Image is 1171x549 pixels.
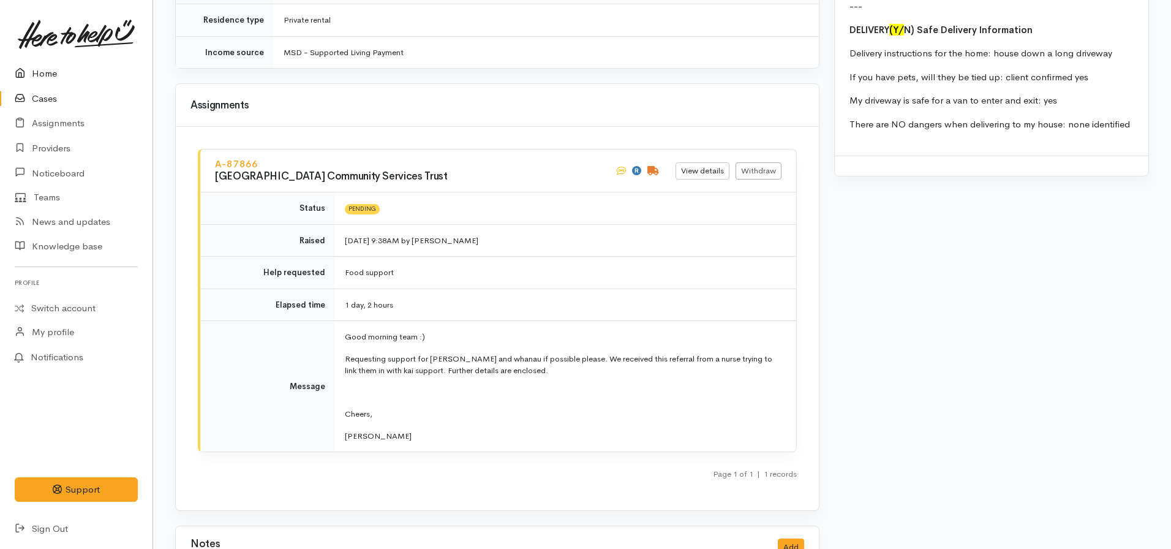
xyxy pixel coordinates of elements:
p: Cheers, [345,408,781,420]
a: Withdraw [736,162,781,180]
time: [DATE] 9:38AM [345,235,399,246]
span: | [757,469,760,479]
span: 1 day, 2 hours [345,300,393,310]
span: Private rental [284,15,331,25]
td: Elapsed time [200,289,335,321]
td: Food support [335,257,796,289]
p: If you have pets, will they be tied up: client confirmed yes [849,70,1134,85]
span: MSD - Supported Living Payment [284,47,404,58]
button: Support [15,477,138,502]
a: View details [676,162,729,180]
td: Help requested [200,257,335,289]
p: Good morning team :) [345,331,781,343]
b: DELIVERY N) Safe Delivery Information [849,24,1033,36]
p: There are NO dangers when delivering to my house: none identified [849,118,1134,132]
h6: Profile [15,274,138,291]
td: Income source [176,36,274,68]
small: Page 1 of 1 1 records [713,469,797,479]
font: (Y/ [889,24,904,36]
p: Delivery instructions for the home: house down a long driveway [849,47,1134,61]
p: [PERSON_NAME] [345,430,781,442]
td: Raised [200,224,335,257]
td: Message [200,321,335,452]
span: by [PERSON_NAME] [401,235,478,246]
h3: Assignments [190,100,804,112]
span: Pending [345,204,380,214]
a: A-87866 [215,158,258,170]
p: My driveway is safe for a van to enter and exit: yes [849,94,1134,108]
p: Requesting support for [PERSON_NAME] and whanau if possible please. We received this referral fro... [345,353,781,377]
td: Status [200,192,335,224]
td: Residence type [176,4,274,37]
h3: [GEOGRAPHIC_DATA] Community Services Trust [215,171,600,183]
